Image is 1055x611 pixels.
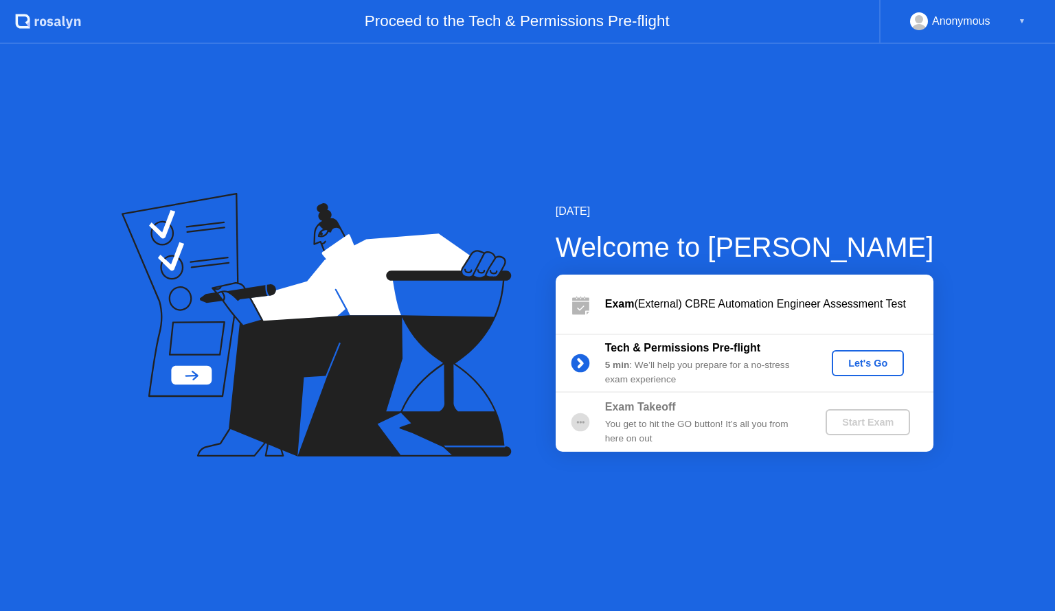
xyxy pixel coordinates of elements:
button: Start Exam [826,409,910,435]
button: Let's Go [832,350,904,376]
div: [DATE] [556,203,934,220]
div: Welcome to [PERSON_NAME] [556,227,934,268]
div: ▼ [1019,12,1025,30]
div: (External) CBRE Automation Engineer Assessment Test [605,296,933,312]
div: Start Exam [831,417,905,428]
b: 5 min [605,360,630,370]
div: You get to hit the GO button! It’s all you from here on out [605,417,803,446]
div: : We’ll help you prepare for a no-stress exam experience [605,358,803,387]
div: Anonymous [932,12,990,30]
b: Exam [605,298,635,310]
b: Tech & Permissions Pre-flight [605,342,760,354]
b: Exam Takeoff [605,401,676,413]
div: Let's Go [837,358,898,369]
